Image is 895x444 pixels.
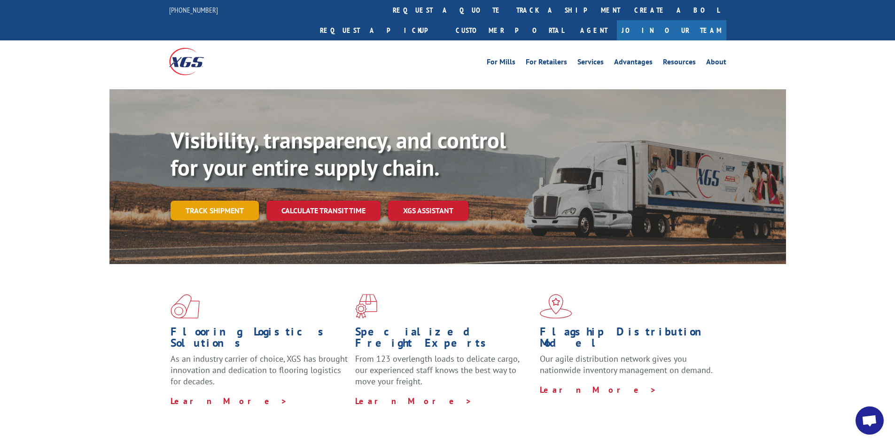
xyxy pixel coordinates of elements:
[171,294,200,319] img: xgs-icon-total-supply-chain-intelligence-red
[614,58,653,69] a: Advantages
[355,353,533,395] p: From 123 overlength loads to delicate cargo, our experienced staff knows the best way to move you...
[706,58,726,69] a: About
[487,58,515,69] a: For Mills
[171,353,348,387] span: As an industry carrier of choice, XGS has brought innovation and dedication to flooring logistics...
[540,326,717,353] h1: Flagship Distribution Model
[617,20,726,40] a: Join Our Team
[856,406,884,435] div: Open chat
[449,20,571,40] a: Customer Portal
[171,201,259,220] a: Track shipment
[355,294,377,319] img: xgs-icon-focused-on-flooring-red
[169,5,218,15] a: [PHONE_NUMBER]
[663,58,696,69] a: Resources
[577,58,604,69] a: Services
[266,201,381,221] a: Calculate transit time
[526,58,567,69] a: For Retailers
[540,353,713,375] span: Our agile distribution network gives you nationwide inventory management on demand.
[571,20,617,40] a: Agent
[388,201,468,221] a: XGS ASSISTANT
[355,396,472,406] a: Learn More >
[171,125,506,182] b: Visibility, transparency, and control for your entire supply chain.
[171,396,288,406] a: Learn More >
[171,326,348,353] h1: Flooring Logistics Solutions
[540,384,657,395] a: Learn More >
[540,294,572,319] img: xgs-icon-flagship-distribution-model-red
[355,326,533,353] h1: Specialized Freight Experts
[313,20,449,40] a: Request a pickup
